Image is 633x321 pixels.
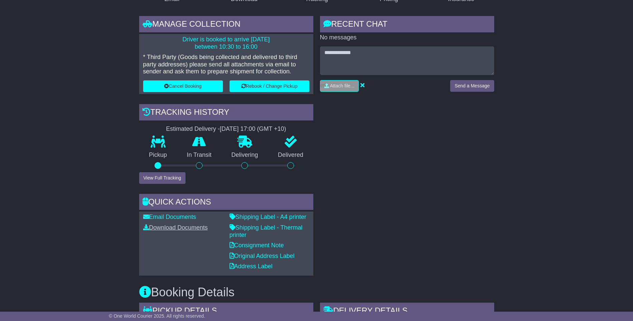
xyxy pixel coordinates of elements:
[268,151,313,159] p: Delivered
[230,80,309,92] button: Rebook / Change Pickup
[450,80,494,92] button: Send a Message
[143,36,309,50] p: Driver is booked to arrive [DATE] between 10:30 to 16:00
[139,286,494,299] h3: Booking Details
[139,151,177,159] p: Pickup
[139,194,313,212] div: Quick Actions
[139,172,186,184] button: View Full Tracking
[177,151,222,159] p: In Transit
[220,125,286,133] div: [DATE] 17:00 (GMT +10)
[230,253,295,259] a: Original Address Label
[143,224,208,231] a: Download Documents
[230,242,284,249] a: Consignment Note
[143,80,223,92] button: Cancel Booking
[143,214,196,220] a: Email Documents
[222,151,268,159] p: Delivering
[320,34,494,41] p: No messages
[109,313,205,319] span: © One World Courier 2025. All rights reserved.
[139,104,313,122] div: Tracking history
[139,303,313,321] div: Pickup Details
[230,263,273,270] a: Address Label
[320,303,494,321] div: Delivery Details
[320,16,494,34] div: RECENT CHAT
[230,224,303,238] a: Shipping Label - Thermal printer
[139,125,313,133] div: Estimated Delivery -
[139,16,313,34] div: Manage collection
[230,214,306,220] a: Shipping Label - A4 printer
[143,54,309,75] p: * Third Party (Goods being collected and delivered to third party addresses) please send all atta...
